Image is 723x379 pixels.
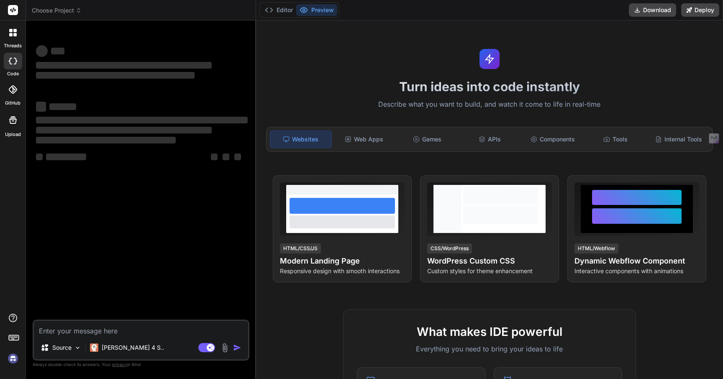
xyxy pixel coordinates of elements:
[459,131,520,148] div: APIs
[261,79,718,94] h1: Turn ideas into code instantly
[32,6,82,15] span: Choose Project
[427,243,472,254] div: CSS/WordPress
[427,255,552,267] h4: WordPress Custom CSS
[6,351,20,366] img: signin
[36,137,176,143] span: ‌
[357,344,622,354] p: Everything you need to bring your ideas to life
[522,131,583,148] div: Components
[585,131,646,148] div: Tools
[5,131,21,138] label: Upload
[280,267,405,275] p: Responsive design with smooth interactions
[261,99,718,110] p: Describe what you want to build, and watch it come to life in real-time
[296,4,337,16] button: Preview
[233,343,241,352] img: icon
[629,3,676,17] button: Download
[46,154,86,160] span: ‌
[234,154,241,160] span: ‌
[4,42,22,49] label: threads
[574,267,699,275] p: Interactive components with animations
[36,117,248,123] span: ‌
[49,103,76,110] span: ‌
[681,3,719,17] button: Deploy
[33,361,249,369] p: Always double-check its answers. Your in Bind
[52,343,72,352] p: Source
[357,323,622,341] h2: What makes IDE powerful
[90,343,98,352] img: Claude 4 Sonnet
[36,72,195,79] span: ‌
[280,255,405,267] h4: Modern Landing Page
[7,70,19,77] label: code
[220,343,230,353] img: attachment
[36,127,212,133] span: ‌
[36,62,212,69] span: ‌
[262,4,296,16] button: Editor
[211,154,218,160] span: ‌
[112,362,127,367] span: privacy
[270,131,332,148] div: Websites
[36,154,43,160] span: ‌
[333,131,395,148] div: Web Apps
[648,131,709,148] div: Internal Tools
[574,255,699,267] h4: Dynamic Webflow Component
[223,154,229,160] span: ‌
[36,45,48,57] span: ‌
[427,267,552,275] p: Custom styles for theme enhancement
[280,243,321,254] div: HTML/CSS/JS
[36,102,46,112] span: ‌
[5,100,21,107] label: GitHub
[74,344,81,351] img: Pick Models
[574,243,618,254] div: HTML/Webflow
[102,343,164,352] p: [PERSON_NAME] 4 S..
[51,48,64,54] span: ‌
[396,131,457,148] div: Games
